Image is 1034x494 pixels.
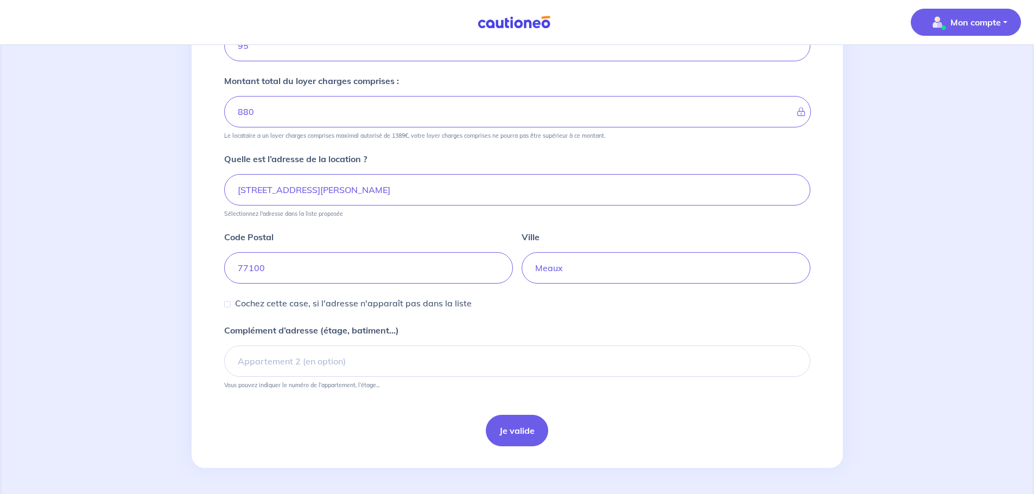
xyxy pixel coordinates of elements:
img: illu_account_valid_menu.svg [929,14,946,31]
p: Quelle est l’adresse de la location ? [224,152,367,165]
p: Vous pouvez indiquer le numéro de l’appartement, l’étage... [224,381,379,389]
input: Appartement 2 (en option) [224,345,810,377]
p: Ville [522,230,540,243]
img: Cautioneo [473,16,555,29]
p: Code Postal [224,230,274,243]
button: illu_account_valid_menu.svgMon compte [911,9,1021,36]
p: Montant total du loyer charges comprises : [224,74,399,87]
p: Sélectionnez l'adresse dans la liste proposée [224,210,343,217]
button: Je valide [486,415,548,446]
p: Mon compte [950,16,1001,29]
input: Ex: Lille [522,252,810,284]
p: Le locataire a un loyer charges comprises maximal autorisé de 1389€, votre loyer charges comprise... [224,132,605,139]
p: Cochez cette case, si l'adresse n'apparaît pas dans la liste [235,297,472,310]
input: Ex: 59000 [224,252,513,284]
p: Complément d’adresse (étage, batiment...) [224,324,399,337]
